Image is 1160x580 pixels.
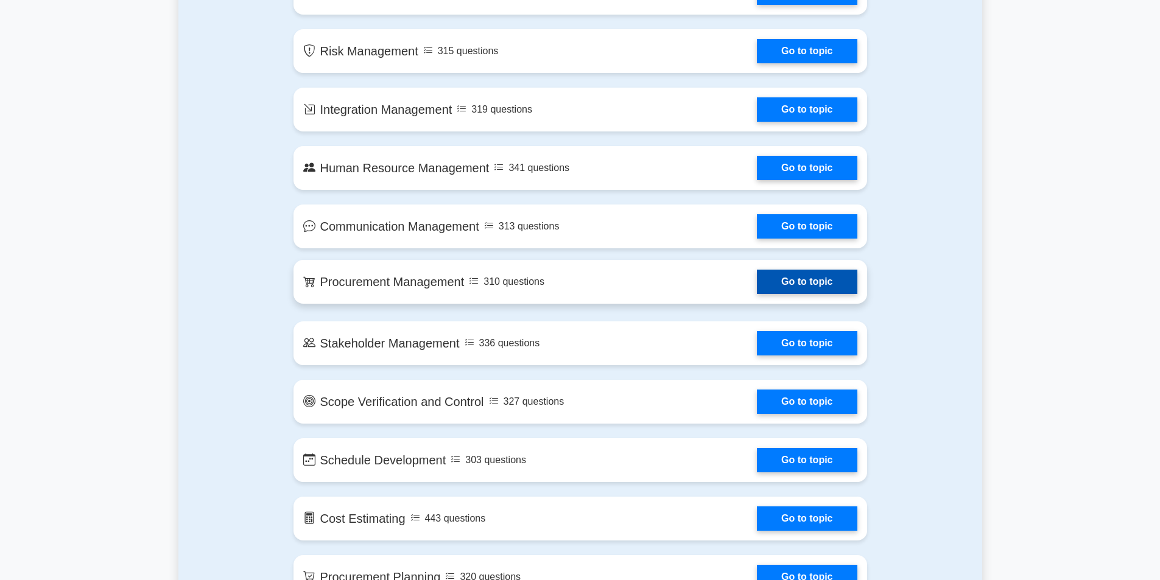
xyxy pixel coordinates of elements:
a: Go to topic [757,331,857,355]
a: Go to topic [757,156,857,180]
a: Go to topic [757,270,857,294]
a: Go to topic [757,214,857,239]
a: Go to topic [757,390,857,414]
a: Go to topic [757,448,857,472]
a: Go to topic [757,97,857,122]
a: Go to topic [757,506,857,531]
a: Go to topic [757,39,857,63]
